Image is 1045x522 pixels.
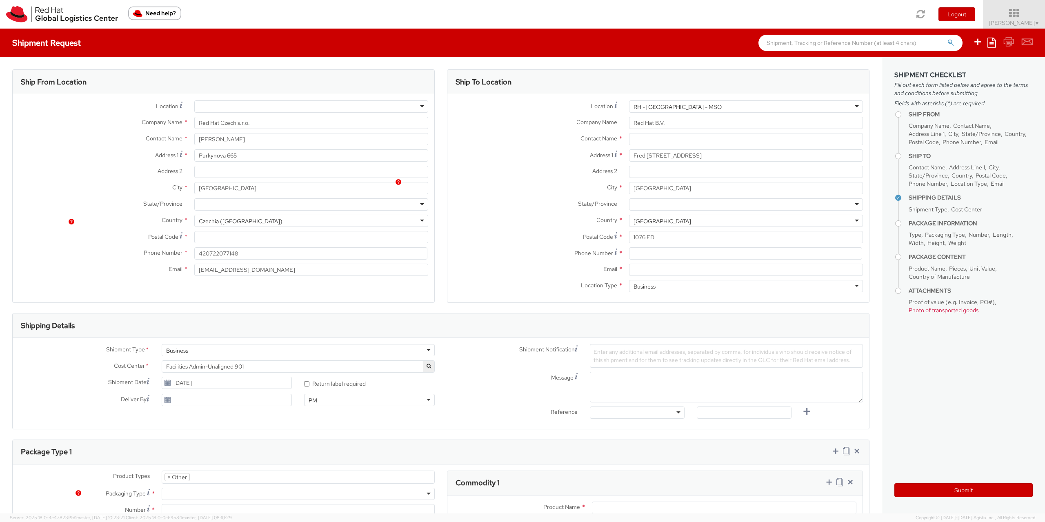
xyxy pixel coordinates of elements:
button: Submit [894,483,1033,497]
span: Product Types [113,472,150,480]
span: Location Type [951,180,987,187]
span: [PERSON_NAME] [989,19,1040,27]
h3: Commodity 1 [456,479,500,487]
span: Contact Name [953,122,990,129]
div: Business [166,347,188,355]
span: Shipment Type [106,345,145,355]
span: Country [1005,130,1025,138]
span: Pieces [949,265,966,272]
button: Logout [938,7,975,21]
span: Type [909,231,921,238]
span: Location Type [581,282,617,289]
span: Address 1 [590,151,613,159]
span: Address 1 [155,151,178,159]
span: Location [156,102,178,110]
h4: Ship From [909,111,1033,118]
span: Shipment Type [909,206,947,213]
h4: Shipping Details [909,195,1033,201]
h4: Package Content [909,254,1033,260]
span: Email [985,138,998,146]
span: Product Name [543,503,580,511]
h3: Shipping Details [21,322,75,330]
span: Number [969,231,989,238]
h3: Ship From Location [21,78,87,86]
span: Company Name [142,118,182,126]
span: Enter any additional email addresses, separated by comma, for individuals who should receive noti... [594,348,852,364]
h4: Package Information [909,220,1033,227]
span: Phone Number [943,138,981,146]
span: Fields with asterisks (*) are required [894,99,1033,107]
span: City [607,184,617,191]
span: Postal Code [909,138,939,146]
span: Facilities Admin-Unaligned 901 [166,363,430,370]
span: Postal Code [976,172,1006,179]
span: Unit Value [969,265,995,272]
span: Contact Name [909,164,945,171]
span: Fill out each form listed below and agree to the terms and conditions before submitting [894,81,1033,97]
button: Need help? [128,7,181,20]
span: Width [909,239,924,247]
span: City [989,164,998,171]
li: Other [165,473,190,481]
span: Phone Number [144,249,182,256]
span: master, [DATE] 10:23:21 [76,515,125,520]
span: State/Province [143,200,182,207]
span: Facilities Admin-Unaligned 901 [162,360,435,373]
div: [GEOGRAPHIC_DATA] [634,217,691,225]
span: Email [169,265,182,273]
span: Contact Name [146,135,182,142]
div: Business [634,282,656,291]
span: Deliver By [121,395,147,404]
span: Address Line 1 [949,164,985,171]
span: City [948,130,958,138]
span: Client: 2025.18.0-0e69584 [126,515,232,520]
input: Return label required [304,381,309,387]
span: Country of Manufacture [909,273,970,280]
span: Reference [551,408,578,415]
span: Address 2 [158,167,182,175]
span: Packaging Type [925,231,965,238]
span: Weight [948,239,966,247]
span: Copyright © [DATE]-[DATE] Agistix Inc., All Rights Reserved [916,515,1035,521]
span: Cost Center [114,362,145,371]
span: Location [591,102,613,110]
div: RH - [GEOGRAPHIC_DATA] - MSO [634,103,722,111]
span: Email [603,265,617,273]
h4: Shipment Request [12,38,81,47]
span: Phone Number [574,249,613,257]
span: Postal Code [148,233,178,240]
h4: Attachments [909,288,1033,294]
span: ▼ [1035,20,1040,27]
h4: Ship To [909,153,1033,159]
h3: Ship To Location [456,78,511,86]
span: State/Province [962,130,1001,138]
span: Country [162,216,182,224]
span: Packaging Type [106,490,146,497]
span: Message [551,374,574,381]
span: Proof of value (e.g. Invoice, PO#) [909,298,995,306]
span: Server: 2025.18.0-4e47823f9d1 [10,515,125,520]
div: PM [309,396,317,404]
label: Return label required [304,378,367,388]
span: Company Name [576,118,617,126]
span: master, [DATE] 08:10:29 [182,515,232,520]
h3: Shipment Checklist [894,71,1033,79]
span: × [167,473,171,481]
span: State/Province [578,200,617,207]
input: Shipment, Tracking or Reference Number (at least 4 chars) [758,35,963,51]
span: Photo of transported goods [909,307,978,314]
h3: Package Type 1 [21,448,72,456]
span: Address 2 [592,167,617,175]
span: State/Province [909,172,948,179]
span: Shipment Notification [519,345,575,354]
span: Product Name [909,265,945,272]
span: Company Name [909,122,949,129]
span: Length [993,231,1012,238]
span: Cost Center [951,206,982,213]
img: rh-logistics-00dfa346123c4ec078e1.svg [6,6,118,22]
span: Address Line 1 [909,130,945,138]
span: Phone Number [909,180,947,187]
span: Country [596,216,617,224]
span: Country [952,172,972,179]
span: Shipment Date [108,378,147,387]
